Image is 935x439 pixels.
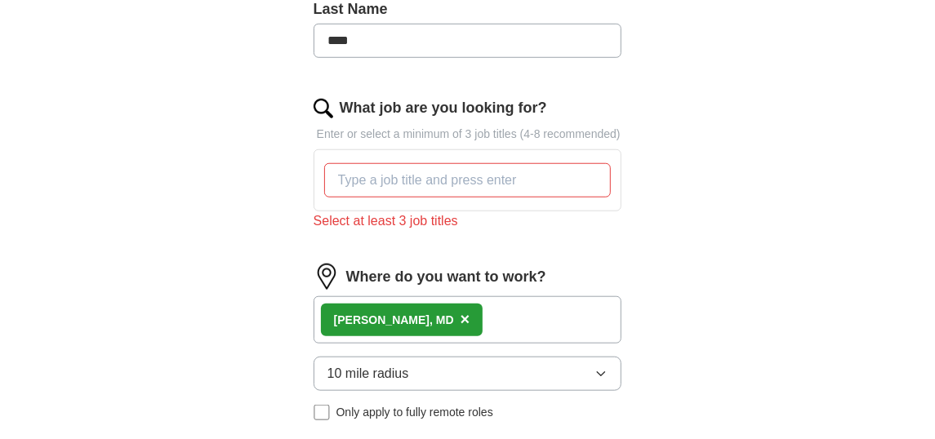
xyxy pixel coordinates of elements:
img: search.png [314,99,333,118]
button: 10 mile radius [314,357,622,391]
img: location.png [314,264,340,290]
strong: [PERSON_NAME] [334,313,430,326]
span: × [461,310,470,328]
label: Where do you want to work? [346,266,546,288]
div: Select at least 3 job titles [314,211,622,231]
span: Only apply to fully remote roles [336,404,493,421]
p: Enter or select a minimum of 3 job titles (4-8 recommended) [314,126,622,143]
span: 10 mile radius [327,364,409,384]
label: What job are you looking for? [340,97,547,119]
input: Type a job title and press enter [324,163,612,197]
div: , MD [334,312,454,329]
button: × [461,308,470,332]
input: Only apply to fully remote roles [314,405,330,421]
